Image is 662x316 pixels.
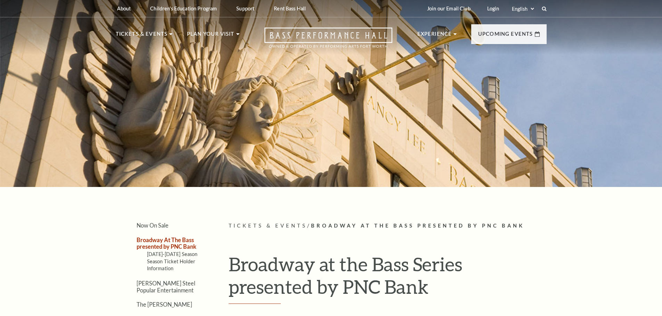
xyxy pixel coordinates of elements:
a: Season Ticket Holder Information [147,258,196,271]
p: Rent Bass Hall [274,6,306,11]
a: [PERSON_NAME] Steel Popular Entertainment [137,280,195,293]
p: Experience [417,30,452,42]
span: Broadway At The Bass presented by PNC Bank [311,223,524,229]
p: Children's Education Program [150,6,217,11]
a: [DATE]-[DATE] Season [147,251,198,257]
p: Tickets & Events [116,30,168,42]
a: Now On Sale [137,222,169,229]
a: The [PERSON_NAME] [137,301,192,308]
h1: Broadway at the Bass Series presented by PNC Bank [229,253,547,304]
p: About [117,6,131,11]
p: Upcoming Events [478,30,533,42]
span: Tickets & Events [229,223,308,229]
select: Select: [510,6,535,12]
p: Support [236,6,254,11]
p: / [229,222,547,230]
p: Plan Your Visit [187,30,235,42]
a: Broadway At The Bass presented by PNC Bank [137,237,196,250]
